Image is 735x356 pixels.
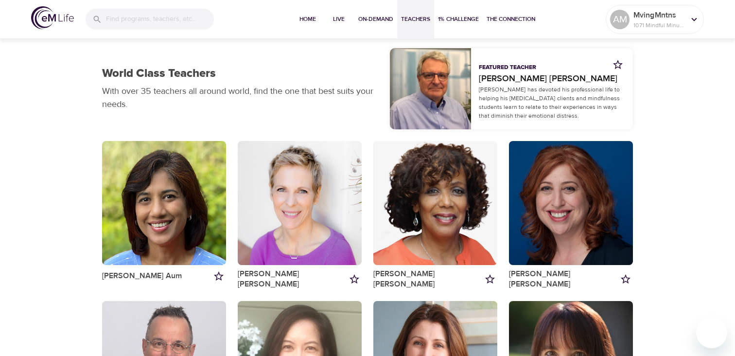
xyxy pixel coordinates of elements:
span: Teachers [401,14,430,24]
span: Home [296,14,319,24]
span: Live [327,14,350,24]
p: Featured Teacher [479,63,536,72]
span: On-Demand [358,14,393,24]
button: Add to my favorites [618,272,633,286]
p: [PERSON_NAME] has devoted his professional life to helping his [MEDICAL_DATA] clients and mindful... [479,85,625,120]
p: With over 35 teachers all around world, find the one that best suits your needs. [102,85,378,111]
a: [PERSON_NAME] [PERSON_NAME] [479,72,625,85]
p: MvingMntns [633,9,685,21]
button: Add to my favorites [211,269,226,284]
button: Add to my favorites [347,272,362,286]
input: Find programs, teachers, etc... [106,9,214,30]
iframe: Button to launch messaging window [696,317,727,348]
a: [PERSON_NAME] [PERSON_NAME] [509,269,618,290]
button: Add to my favorites [611,57,625,72]
a: [PERSON_NAME] [PERSON_NAME] [373,269,483,290]
img: logo [31,6,74,29]
span: The Connection [487,14,535,24]
a: [PERSON_NAME] [PERSON_NAME] [238,269,347,290]
span: 1% Challenge [438,14,479,24]
button: Add to my favorites [483,272,497,286]
p: 1071 Mindful Minutes [633,21,685,30]
h1: World Class Teachers [102,67,216,81]
a: [PERSON_NAME] Aum [102,271,182,281]
div: AM [610,10,630,29]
